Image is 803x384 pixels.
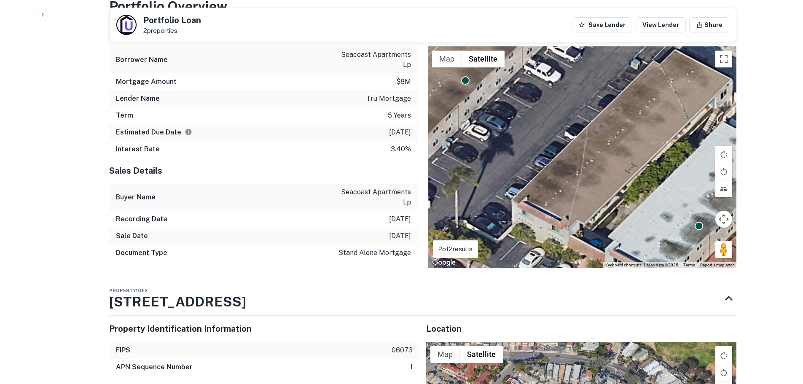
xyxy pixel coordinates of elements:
h5: Sales Details [109,164,418,177]
button: Show street map [430,346,460,363]
iframe: Chat Widget [761,317,803,357]
button: Drag Pegman onto the map to open Street View [715,241,732,258]
h6: Interest Rate [116,144,160,154]
button: Show satellite imagery [460,346,503,363]
p: seacoast apartments lp [335,187,411,207]
span: Property 1 of 2 [109,288,148,293]
h3: [STREET_ADDRESS] [109,292,246,312]
h5: Location [426,322,736,335]
h5: Property Identification Information [109,322,419,335]
button: Keyboard shortcuts [605,262,642,268]
p: 5 years [388,110,411,121]
p: 06073 [392,345,413,355]
button: Rotate map counterclockwise [715,364,732,381]
button: Map camera controls [715,211,732,228]
h6: Recording Date [116,214,167,224]
p: seacoast apartments lp [335,50,411,70]
button: Show street map [432,51,462,67]
h6: Document Type [116,248,167,258]
button: Tilt map [715,180,732,197]
p: 1 [410,362,413,372]
div: Property1of2[STREET_ADDRESS] [109,282,736,315]
a: Report a map error [700,263,734,267]
p: 3.40% [391,144,411,154]
p: $8m [396,77,411,87]
h6: FIPS [116,345,130,355]
span: Map data ©2025 [647,263,678,267]
h6: Borrower Name [116,55,168,65]
h6: Lender Name [116,94,160,104]
p: 2 properties [143,27,201,35]
p: 2 of 2 results [438,244,473,254]
h6: Mortgage Amount [116,77,177,87]
h5: Portfolio Loan [143,16,201,24]
h6: APN Sequence Number [116,362,193,372]
svg: Estimate is based on a standard schedule for this type of loan. [185,128,192,136]
button: Toggle fullscreen view [715,346,732,363]
button: Rotate map clockwise [715,146,732,163]
h6: Buyer Name [116,192,156,202]
p: [DATE] [389,127,411,137]
button: Rotate map counterclockwise [715,163,732,180]
h6: Sale Date [116,231,148,241]
button: Save Lender [572,17,632,32]
a: View Lender [636,17,686,32]
a: Open this area in Google Maps (opens a new window) [430,257,458,268]
h6: Term [116,110,133,121]
button: Rotate map clockwise [715,347,732,364]
h6: Estimated Due Date [116,127,192,137]
p: [DATE] [389,214,411,224]
a: Terms (opens in new tab) [683,263,695,267]
img: Google [430,257,458,268]
p: tru mortgage [366,94,411,104]
button: Show satellite imagery [462,51,505,67]
button: Toggle fullscreen view [715,51,732,67]
p: [DATE] [389,231,411,241]
button: Share [689,17,729,32]
p: stand alone mortgage [338,248,411,258]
